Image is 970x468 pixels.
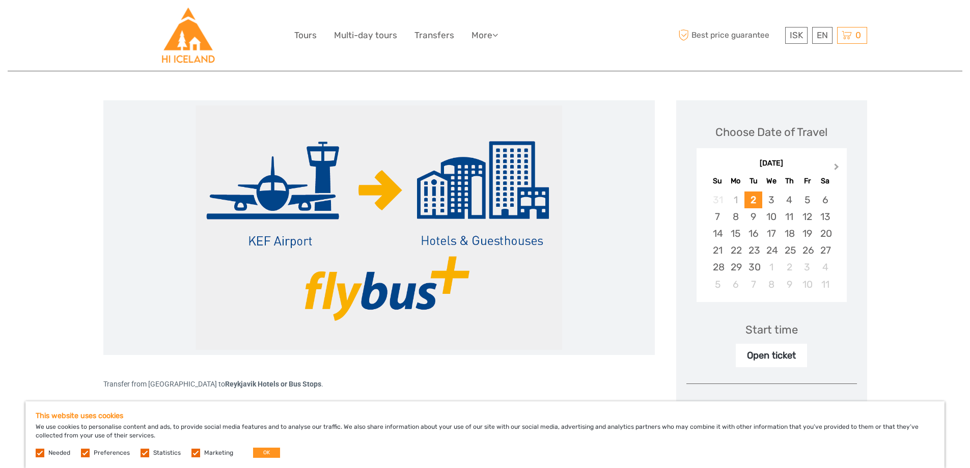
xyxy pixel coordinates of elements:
div: Choose Wednesday, September 17th, 2025 [762,225,780,242]
div: Choose Thursday, October 2nd, 2025 [781,259,798,276]
div: Choose Thursday, September 18th, 2025 [781,225,798,242]
div: Choose Monday, September 8th, 2025 [727,208,744,225]
div: Choose Saturday, September 27th, 2025 [816,242,834,259]
label: Preferences [94,449,130,457]
img: a771a4b2aca44685afd228bf32f054e4_main_slider.png [196,105,562,350]
div: Choose Saturday, October 4th, 2025 [816,259,834,276]
div: Tu [744,174,762,188]
a: Multi-day tours [334,28,397,43]
img: Hostelling International [160,8,216,63]
div: Choose Tuesday, September 2nd, 2025 [744,191,762,208]
div: Choose Thursday, September 25th, 2025 [781,242,798,259]
div: [DATE] [697,158,847,169]
div: Choose Friday, October 10th, 2025 [798,276,816,293]
div: Choose Monday, September 29th, 2025 [727,259,744,276]
strong: Reykjavik Hotels or Bus Stops [225,380,321,388]
div: Choose Monday, October 6th, 2025 [727,276,744,293]
div: Choose Tuesday, September 9th, 2025 [744,208,762,225]
div: Choose Friday, October 3rd, 2025 [798,259,816,276]
div: Choose Monday, September 15th, 2025 [727,225,744,242]
label: Needed [48,449,70,457]
span: Best price guarantee [676,27,783,44]
div: Choose Wednesday, September 10th, 2025 [762,208,780,225]
h5: This website uses cookies [36,411,934,420]
div: Choose Date of Travel [715,124,827,140]
div: Choose Sunday, September 14th, 2025 [709,225,727,242]
span: ISK [790,30,803,40]
div: Not available Sunday, August 31st, 2025 [709,191,727,208]
div: Choose Thursday, October 9th, 2025 [781,276,798,293]
div: Choose Saturday, October 11th, 2025 [816,276,834,293]
div: Not available Monday, September 1st, 2025 [727,191,744,208]
a: More [472,28,498,43]
div: Choose Saturday, September 6th, 2025 [816,191,834,208]
div: We [762,174,780,188]
div: Choose Sunday, September 28th, 2025 [709,259,727,276]
div: Choose Friday, September 19th, 2025 [798,225,816,242]
div: Choose Monday, September 22nd, 2025 [727,242,744,259]
div: Open ticket [736,344,807,367]
div: Choose Saturday, September 13th, 2025 [816,208,834,225]
div: Choose Sunday, September 7th, 2025 [709,208,727,225]
a: Tours [294,28,317,43]
div: We use cookies to personalise content and ads, to provide social media features and to analyse ou... [25,401,945,468]
div: Choose Sunday, September 21st, 2025 [709,242,727,259]
div: Choose Tuesday, September 30th, 2025 [744,259,762,276]
div: Th [781,174,798,188]
div: Choose Thursday, September 11th, 2025 [781,208,798,225]
div: Choose Friday, September 26th, 2025 [798,242,816,259]
span: 0 [854,30,863,40]
span: Transfer from [GEOGRAPHIC_DATA] to [103,380,321,388]
div: Choose Friday, September 12th, 2025 [798,208,816,225]
div: Choose Wednesday, September 24th, 2025 [762,242,780,259]
a: Transfers [414,28,454,43]
button: Open LiveChat chat widget [117,16,129,28]
span: . [321,380,323,388]
div: Choose Wednesday, September 3rd, 2025 [762,191,780,208]
label: Statistics [153,449,181,457]
div: Choose Wednesday, October 1st, 2025 [762,259,780,276]
div: Mo [727,174,744,188]
div: Fr [798,174,816,188]
div: Choose Friday, September 5th, 2025 [798,191,816,208]
div: EN [812,27,833,44]
div: Su [709,174,727,188]
div: Choose Tuesday, October 7th, 2025 [744,276,762,293]
div: Choose Thursday, September 4th, 2025 [781,191,798,208]
p: We're away right now. Please check back later! [14,18,115,26]
div: Choose Sunday, October 5th, 2025 [709,276,727,293]
div: Choose Saturday, September 20th, 2025 [816,225,834,242]
div: Sa [816,174,834,188]
div: Start time [745,322,798,338]
button: Next Month [829,161,846,177]
label: Marketing [204,449,233,457]
button: OK [253,448,280,458]
div: Choose Tuesday, September 23rd, 2025 [744,242,762,259]
div: Choose Tuesday, September 16th, 2025 [744,225,762,242]
div: month 2025-09 [700,191,843,293]
div: Choose Wednesday, October 8th, 2025 [762,276,780,293]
